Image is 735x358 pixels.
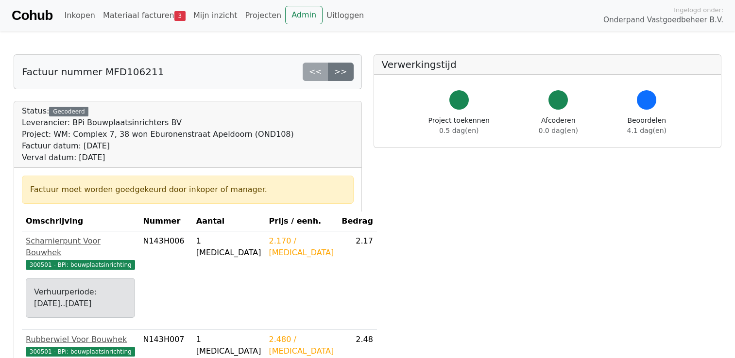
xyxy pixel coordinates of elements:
div: Beoordelen [627,115,667,136]
div: Verval datum: [DATE] [22,152,294,163]
a: Cohub [12,4,52,27]
div: Factuur moet worden goedgekeurd door inkoper of manager. [30,184,345,195]
th: Aantal [192,212,265,231]
div: Project toekennen [428,115,490,136]
th: Prijs / eenh. [265,212,338,231]
span: Onderpand Vastgoedbeheer B.V. [603,15,723,26]
span: 300501 - BPi: bouwplaatsinrichting [26,260,135,270]
span: 4.1 dag(en) [627,127,667,134]
span: 3 [174,11,186,21]
a: Inkopen [60,6,99,25]
div: Status: [22,105,294,163]
h5: Factuur nummer MFD106211 [22,66,164,78]
th: Nummer [139,212,192,231]
span: 0.0 dag(en) [539,127,578,134]
a: Uitloggen [323,6,368,25]
div: Afcoderen [539,115,578,136]
a: Materiaal facturen3 [99,6,189,25]
th: Bedrag [338,212,377,231]
div: Leverancier: BPi Bouwplaatsinrichters BV [22,117,294,129]
td: N143H006 [139,231,192,330]
a: Mijn inzicht [189,6,241,25]
a: Scharnierpunt Voor Bouwhek300501 - BPi: bouwplaatsinrichting [26,235,135,270]
h5: Verwerkingstijd [382,59,714,70]
th: Omschrijving [22,212,139,231]
div: 1 [MEDICAL_DATA] [196,235,261,259]
a: Rubberwiel Voor Bouwhek300501 - BPi: bouwplaatsinrichting [26,334,135,357]
div: Project: WM: Complex 7, 38 won Eburonenstraat Apeldoorn (OND108) [22,129,294,140]
div: Factuur datum: [DATE] [22,140,294,152]
a: >> [328,63,354,81]
div: Verhuurperiode: [DATE]..[DATE] [34,286,127,309]
a: Admin [285,6,323,24]
span: 0.5 dag(en) [439,127,479,134]
div: Scharnierpunt Voor Bouwhek [26,235,135,259]
span: Ingelogd onder: [674,5,723,15]
div: 1 [MEDICAL_DATA] [196,334,261,357]
div: 2.170 / [MEDICAL_DATA] [269,235,334,259]
div: Gecodeerd [49,107,88,116]
td: 2.17 [338,231,377,330]
div: Rubberwiel Voor Bouwhek [26,334,135,345]
a: Projecten [241,6,285,25]
span: 300501 - BPi: bouwplaatsinrichting [26,347,135,357]
div: 2.480 / [MEDICAL_DATA] [269,334,334,357]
